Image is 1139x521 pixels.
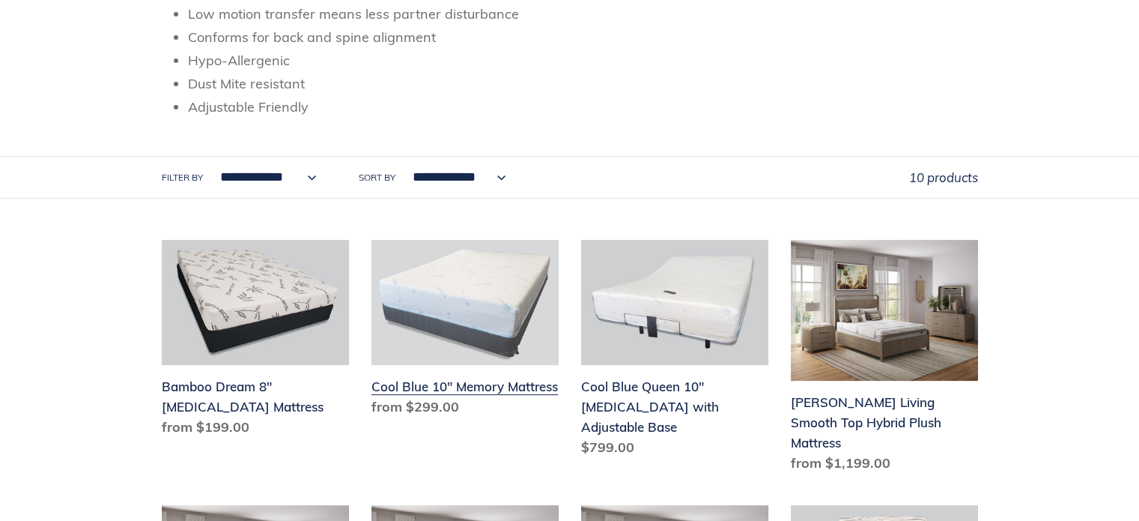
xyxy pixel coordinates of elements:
[188,97,978,117] li: Adjustable Friendly
[188,4,978,24] li: Low motion transfer means less partner disturbance
[791,240,978,479] a: Scott Living Smooth Top Hybrid Plush Mattress
[581,240,768,463] a: Cool Blue Queen 10" Memory Foam with Adjustable Base
[359,171,395,184] label: Sort by
[188,73,978,94] li: Dust Mite resistant
[188,27,978,47] li: Conforms for back and spine alignment
[162,171,203,184] label: Filter by
[162,240,349,443] a: Bamboo Dream 8" Memory Foam Mattress
[371,240,559,423] a: Cool Blue 10" Memory Mattress
[909,169,978,185] span: 10 products
[188,50,978,70] li: Hypo-Allergenic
